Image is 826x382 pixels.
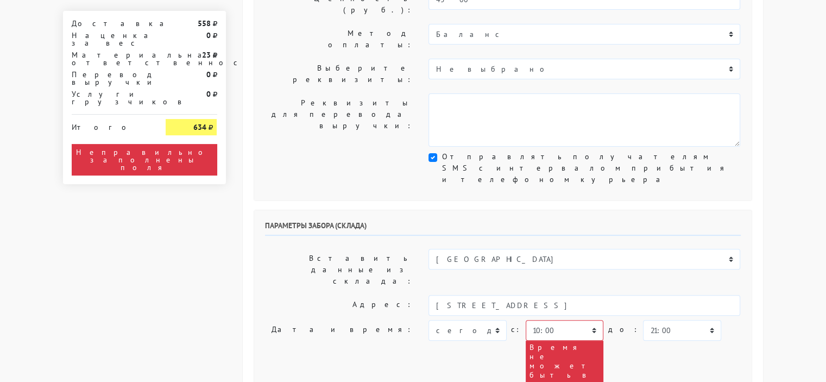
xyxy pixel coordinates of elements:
label: до: [608,320,639,339]
label: Реквизиты для перевода выручки: [257,93,421,147]
strong: 634 [193,122,206,132]
strong: 0 [206,30,210,40]
strong: 0 [206,70,210,79]
label: Выберите реквизиты: [257,59,421,89]
div: Доставка [64,20,158,27]
label: c: [511,320,521,339]
div: Наценка за вес [64,32,158,47]
label: Метод оплаты: [257,24,421,54]
h6: Параметры забора (склада) [265,221,741,236]
div: Услуги грузчиков [64,90,158,105]
strong: 23 [201,50,210,60]
strong: 558 [197,18,210,28]
strong: 0 [206,89,210,99]
div: Материальная ответственность [64,51,158,66]
label: Отправлять получателям SMS с интервалом прибытия и телефоном курьера [442,151,740,185]
div: Неправильно заполнены поля [72,144,217,176]
label: Вставить данные из склада: [257,249,421,291]
div: Итого [72,119,150,131]
label: Адрес: [257,295,421,316]
div: Перевод выручки [64,71,158,86]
